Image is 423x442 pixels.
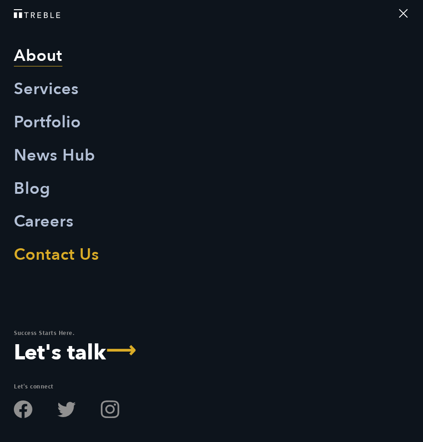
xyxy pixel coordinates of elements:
[14,139,95,173] a: News Hub
[14,329,74,337] mark: Success Starts Here.
[14,342,142,364] a: Let's Talk
[14,400,32,418] a: Follow us on Facebook
[14,106,81,139] a: Portfolio
[14,205,74,239] a: Careers
[14,40,62,73] a: About
[57,400,76,418] a: Follow us on Twitter
[14,9,60,18] img: Treble logo
[14,173,50,206] a: Blog
[14,73,79,106] a: Services
[14,382,54,390] span: Let's connect
[14,239,99,272] a: Contact Us
[101,400,119,418] a: Follow us on Instagram
[106,346,136,352] span: ⟶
